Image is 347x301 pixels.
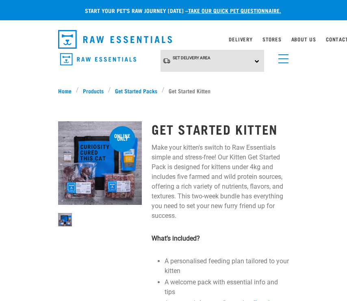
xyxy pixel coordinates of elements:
[274,49,289,64] a: menu
[58,30,172,49] img: Raw Essentials Logo
[60,53,136,66] img: Raw Essentials Logo
[291,38,316,41] a: About Us
[58,121,142,205] img: NSP Kitten Update
[165,277,289,297] li: A welcome pack with essential info and tips
[163,58,171,64] img: van-moving.png
[111,86,162,95] a: Get Started Packs
[79,86,108,95] a: Products
[173,56,210,60] span: Set Delivery Area
[152,143,289,221] p: Make your kitten's switch to Raw Essentials simple and stress-free! Our Kitten Get Started Pack i...
[58,86,76,95] a: Home
[188,9,281,12] a: take our quick pet questionnaire.
[152,122,289,136] h1: Get Started Kitten
[52,27,295,52] nav: dropdown navigation
[58,213,72,227] img: NSP Kitten Update
[152,234,200,242] strong: What’s included?
[262,38,282,41] a: Stores
[229,38,252,41] a: Delivery
[58,86,289,95] nav: breadcrumbs
[165,256,289,276] li: A personalised feeding plan tailored to your kitten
